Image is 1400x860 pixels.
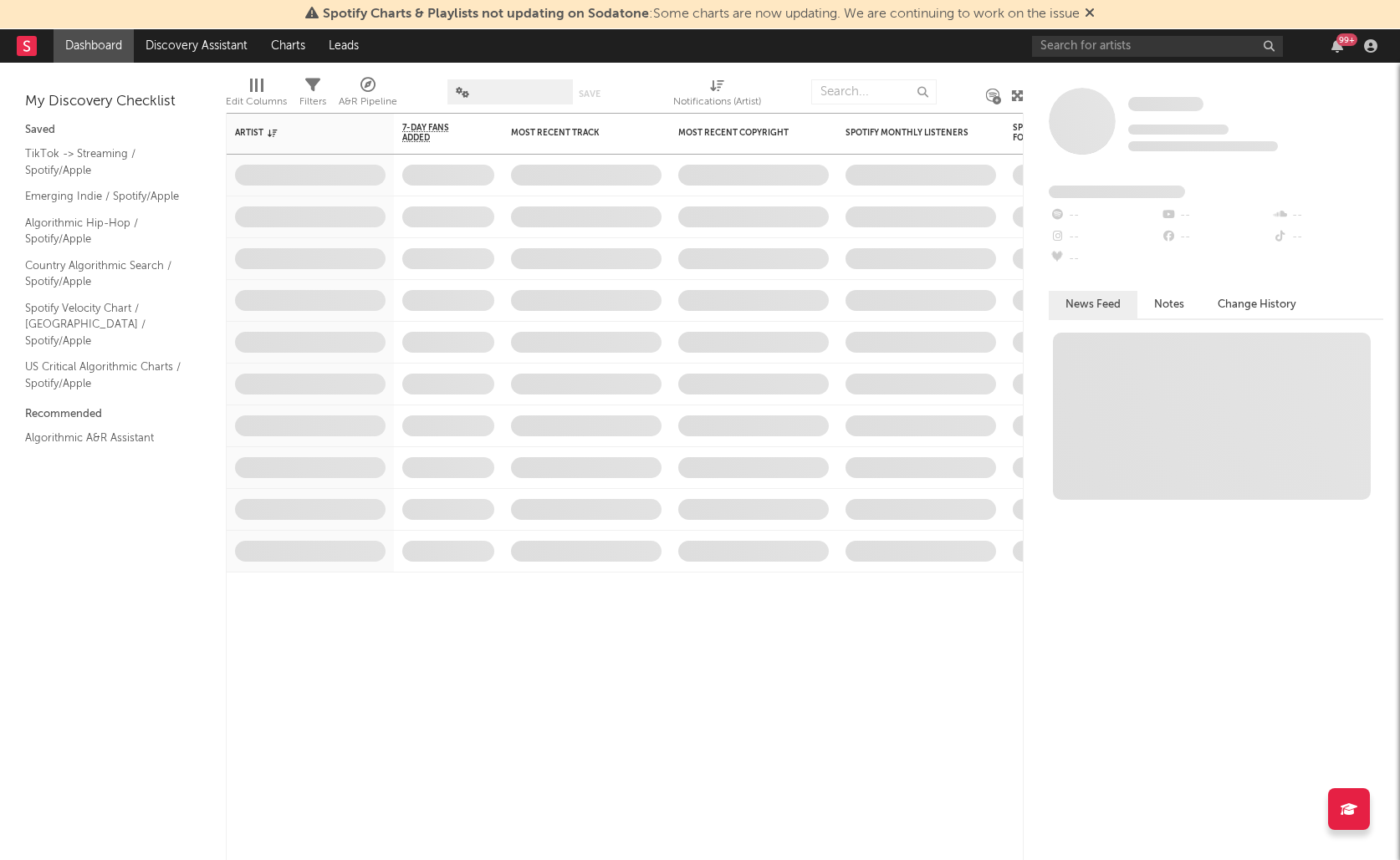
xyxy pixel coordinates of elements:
span: 7-Day Fans Added [402,123,469,143]
div: My Discovery Checklist [25,92,201,112]
span: Fans Added by Platform [1049,186,1185,198]
div: Recommended [25,405,201,425]
div: Spotify Monthly Listeners [846,128,971,138]
span: Dismiss [1085,8,1095,21]
a: Leads [317,29,370,63]
div: -- [1272,205,1383,226]
div: Filters [299,71,326,120]
div: -- [1272,226,1383,248]
div: Notifications (Artist) [673,92,761,112]
div: -- [1160,226,1271,248]
span: Some Artist [1128,97,1203,111]
a: Algorithmic Hip-Hop / Spotify/Apple [25,214,184,248]
button: Save [579,89,600,99]
div: 99 + [1336,33,1357,46]
div: Edit Columns [226,71,287,120]
a: TikTok -> Streaming / Spotify/Apple [25,145,184,179]
div: Filters [299,92,326,112]
span: Tracking Since: [DATE] [1128,125,1229,135]
div: -- [1049,226,1160,248]
input: Search... [811,79,937,104]
div: A&R Pipeline [339,92,397,112]
a: Country Algorithmic Search / Spotify/Apple [25,257,184,291]
a: Discovery Assistant [134,29,259,63]
a: Dashboard [54,29,134,63]
div: -- [1160,205,1271,226]
a: Some Artist [1128,96,1203,113]
div: A&R Pipeline [339,71,397,120]
span: Spotify Charts & Playlists not updating on Sodatone [323,8,649,21]
div: -- [1049,205,1160,226]
a: Spotify Velocity Chart / [GEOGRAPHIC_DATA] / Spotify/Apple [25,299,184,350]
button: 99+ [1331,39,1343,53]
input: Search for artists [1032,36,1283,57]
div: Saved [25,120,201,140]
div: Most Recent Copyright [678,128,804,138]
button: Change History [1201,291,1313,318]
div: Edit Columns [226,92,287,112]
a: Emerging Indie / Spotify/Apple [25,187,184,206]
span: : Some charts are now updating. We are continuing to work on the issue [323,8,1080,21]
div: -- [1049,248,1160,270]
div: Artist [235,128,360,138]
a: US Critical Algorithmic Charts / Spotify/Apple [25,358,184,392]
button: Notes [1137,291,1201,318]
div: Notifications (Artist) [673,71,761,120]
a: Algorithmic A&R Assistant ([GEOGRAPHIC_DATA]) [25,429,184,463]
a: Charts [259,29,317,63]
span: 0 fans last week [1128,141,1278,151]
div: Spotify Followers [1013,123,1071,143]
button: News Feed [1049,291,1137,318]
div: Most Recent Track [511,128,636,138]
